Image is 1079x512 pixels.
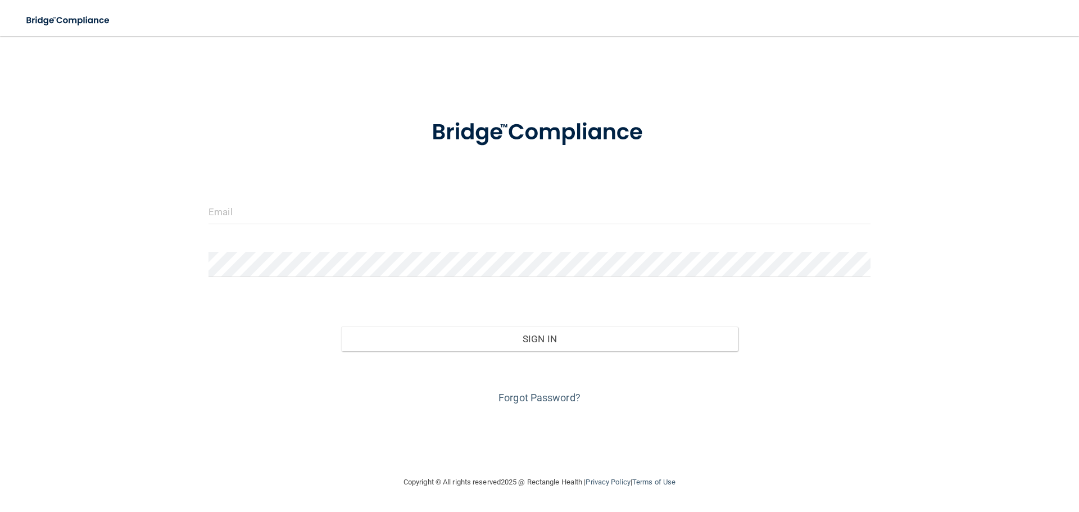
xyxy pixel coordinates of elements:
[17,9,120,32] img: bridge_compliance_login_screen.278c3ca4.svg
[208,199,871,224] input: Email
[341,327,738,351] button: Sign In
[409,103,670,162] img: bridge_compliance_login_screen.278c3ca4.svg
[334,464,745,500] div: Copyright © All rights reserved 2025 @ Rectangle Health | |
[498,392,581,404] a: Forgot Password?
[586,478,630,486] a: Privacy Policy
[632,478,675,486] a: Terms of Use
